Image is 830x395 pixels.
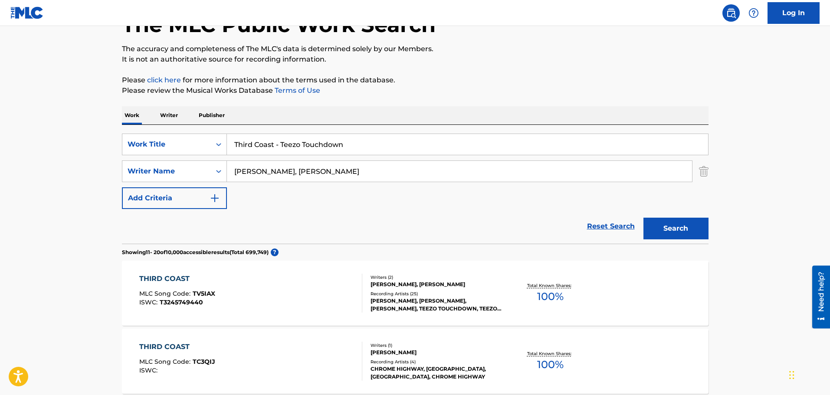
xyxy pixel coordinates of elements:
[139,274,215,284] div: THIRD COAST
[768,2,820,24] a: Log In
[128,139,206,150] div: Work Title
[139,342,215,352] div: THIRD COAST
[371,359,502,365] div: Recording Artists ( 4 )
[139,298,160,306] span: ISWC :
[806,265,830,328] iframe: Resource Center
[147,76,181,84] a: click here
[193,290,215,297] span: TV5IAX
[699,160,709,182] img: Delete Criterion
[643,218,709,239] button: Search
[10,7,44,19] img: MLC Logo
[371,281,502,288] div: [PERSON_NAME], [PERSON_NAME]
[722,4,740,22] a: Public Search
[122,261,709,326] a: THIRD COASTMLC Song Code:TV5IAXISWC:T3245749440Writers (2)[PERSON_NAME], [PERSON_NAME]Recording A...
[583,217,639,236] a: Reset Search
[371,291,502,297] div: Recording Artists ( 25 )
[371,349,502,356] div: [PERSON_NAME]
[122,75,709,85] p: Please for more information about the terms used in the database.
[787,353,830,395] iframe: Chat Widget
[139,358,193,366] span: MLC Song Code :
[128,166,206,176] div: Writer Name
[726,8,736,18] img: search
[122,187,227,209] button: Add Criteria
[122,329,709,394] a: THIRD COASTMLC Song Code:TC3QIJISWC:Writers (1)[PERSON_NAME]Recording Artists (4)CHROME HIGHWAY, ...
[527,282,574,289] p: Total Known Shares:
[271,248,279,256] span: ?
[122,54,709,65] p: It is not an authoritative source for recording information.
[193,358,215,366] span: TC3QIJ
[122,248,269,256] p: Showing 11 - 20 of 10,000 accessible results (Total 699,749 )
[371,274,502,281] div: Writers ( 2 )
[122,44,709,54] p: The accuracy and completeness of The MLC's data is determined solely by our Members.
[748,8,759,18] img: help
[789,362,794,388] div: Drag
[196,106,227,124] p: Publisher
[122,134,709,244] form: Search Form
[157,106,180,124] p: Writer
[371,342,502,349] div: Writers ( 1 )
[210,193,220,203] img: 9d2ae6d4665cec9f34b9.svg
[160,298,203,306] span: T3245749440
[527,350,574,357] p: Total Known Shares:
[537,357,564,372] span: 100 %
[371,365,502,381] div: CHROME HIGHWAY, [GEOGRAPHIC_DATA], [GEOGRAPHIC_DATA], CHROME HIGHWAY
[745,4,762,22] div: Help
[273,86,320,95] a: Terms of Use
[122,85,709,96] p: Please review the Musical Works Database
[371,297,502,313] div: [PERSON_NAME], [PERSON_NAME], [PERSON_NAME], TEEZO TOUCHDOWN, TEEZO TOUCHDOWN
[139,290,193,297] span: MLC Song Code :
[537,289,564,304] span: 100 %
[10,6,21,46] div: Need help?
[139,366,160,374] span: ISWC :
[122,106,142,124] p: Work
